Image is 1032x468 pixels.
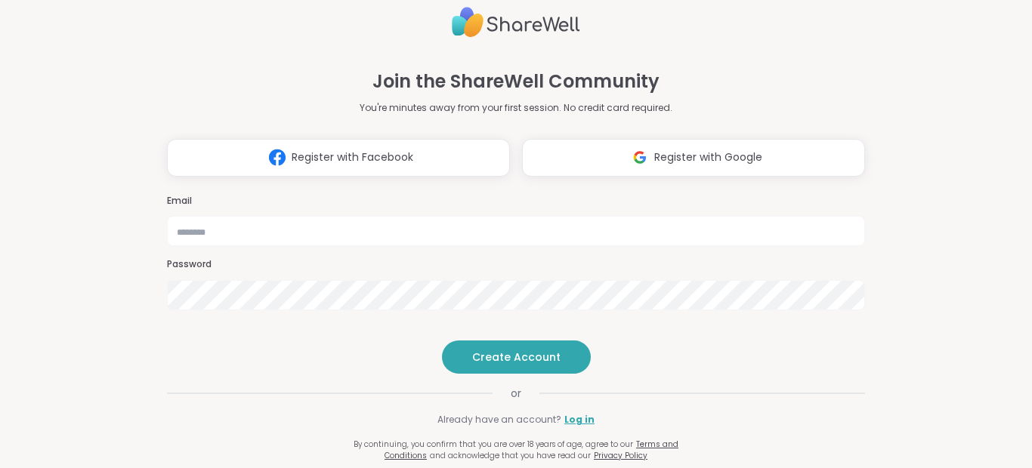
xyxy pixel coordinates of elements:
[167,139,510,177] button: Register with Facebook
[372,68,660,95] h1: Join the ShareWell Community
[167,195,865,208] h3: Email
[564,413,595,426] a: Log in
[430,450,591,461] span: and acknowledge that you have read our
[493,386,539,401] span: or
[452,1,580,44] img: ShareWell Logo
[263,143,292,171] img: ShareWell Logomark
[594,450,647,461] a: Privacy Policy
[167,258,865,271] h3: Password
[626,143,654,171] img: ShareWell Logomark
[522,139,865,177] button: Register with Google
[442,340,591,374] button: Create Account
[354,439,633,450] span: By continuing, you confirm that you are over 18 years of age, agree to our
[472,349,561,365] span: Create Account
[437,413,561,426] span: Already have an account?
[654,149,762,165] span: Register with Google
[360,101,672,115] p: You're minutes away from your first session. No credit card required.
[385,439,678,461] a: Terms and Conditions
[292,149,413,165] span: Register with Facebook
